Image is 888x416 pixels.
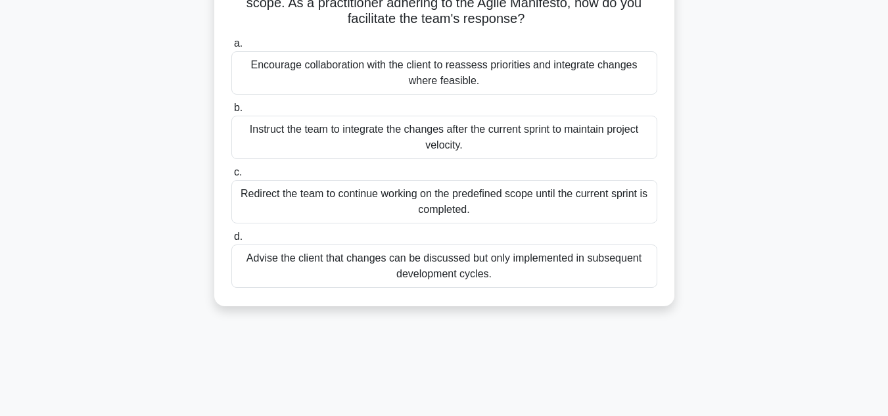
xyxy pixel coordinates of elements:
[234,37,243,49] span: a.
[231,180,657,223] div: Redirect the team to continue working on the predefined scope until the current sprint is completed.
[234,166,242,177] span: c.
[234,102,243,113] span: b.
[234,231,243,242] span: d.
[231,51,657,95] div: Encourage collaboration with the client to reassess priorities and integrate changes where feasible.
[231,244,657,288] div: Advise the client that changes can be discussed but only implemented in subsequent development cy...
[231,116,657,159] div: Instruct the team to integrate the changes after the current sprint to maintain project velocity.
